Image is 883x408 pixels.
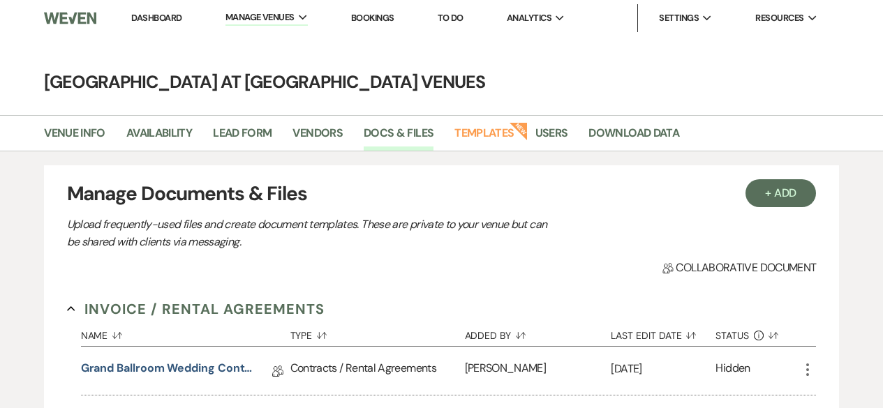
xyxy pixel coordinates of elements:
p: [DATE] [611,360,715,378]
a: To Do [438,12,463,24]
a: Templates [454,124,514,151]
span: Manage Venues [225,10,295,24]
a: Availability [126,124,192,151]
a: Venue Info [44,124,105,151]
a: Users [535,124,568,151]
span: Settings [659,11,699,25]
h3: Manage Documents & Files [67,179,817,209]
button: + Add [745,179,817,207]
span: Analytics [507,11,551,25]
strong: New [509,121,528,140]
a: Grand Ballroom Wedding Contract 2026 [81,360,255,381]
button: Last Edit Date [611,319,715,346]
button: Name [81,319,290,346]
span: Collaborative document [662,259,816,276]
img: Weven Logo [44,3,96,33]
button: Added By [465,319,611,346]
a: Vendors [292,124,343,151]
button: Status [715,319,799,346]
div: [PERSON_NAME] [465,347,611,395]
a: Docs & Files [364,124,433,151]
div: Contracts / Rental Agreements [290,347,465,395]
p: Upload frequently-used files and create document templates. These are private to your venue but c... [67,216,556,251]
div: Hidden [715,360,750,381]
a: Lead Form [213,124,272,151]
a: Dashboard [131,12,181,24]
a: Bookings [351,12,394,24]
span: Resources [755,11,803,25]
button: Invoice / Rental Agreements [67,299,325,319]
button: Type [290,319,465,346]
a: Download Data [588,124,679,151]
span: Status [715,331,749,340]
